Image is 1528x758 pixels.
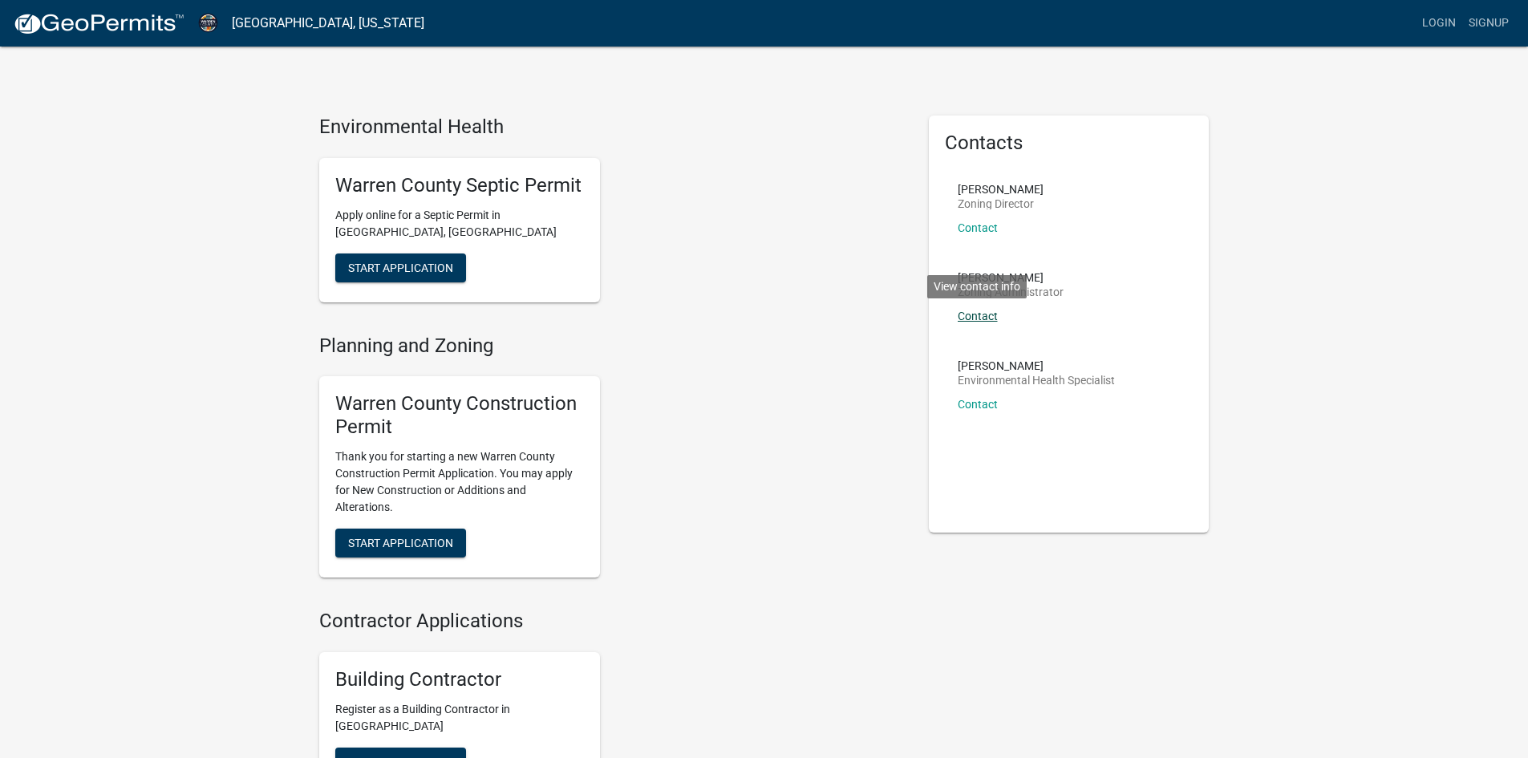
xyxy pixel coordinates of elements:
[348,536,453,549] span: Start Application
[958,360,1115,371] p: [PERSON_NAME]
[319,334,905,358] h4: Planning and Zoning
[958,272,1064,283] p: [PERSON_NAME]
[335,253,466,282] button: Start Application
[232,10,424,37] a: [GEOGRAPHIC_DATA], [US_STATE]
[945,132,1194,155] h5: Contacts
[319,116,905,139] h4: Environmental Health
[335,448,584,516] p: Thank you for starting a new Warren County Construction Permit Application. You may apply for New...
[335,207,584,241] p: Apply online for a Septic Permit in [GEOGRAPHIC_DATA], [GEOGRAPHIC_DATA]
[335,701,584,735] p: Register as a Building Contractor in [GEOGRAPHIC_DATA]
[335,174,584,197] h5: Warren County Septic Permit
[958,184,1044,195] p: [PERSON_NAME]
[958,221,998,234] a: Contact
[1462,8,1515,39] a: Signup
[958,398,998,411] a: Contact
[335,668,584,691] h5: Building Contractor
[348,261,453,274] span: Start Application
[958,375,1115,386] p: Environmental Health Specialist
[197,12,219,34] img: Warren County, Iowa
[1416,8,1462,39] a: Login
[958,198,1044,209] p: Zoning Director
[319,610,905,633] h4: Contractor Applications
[958,310,998,322] a: Contact
[335,392,584,439] h5: Warren County Construction Permit
[335,529,466,557] button: Start Application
